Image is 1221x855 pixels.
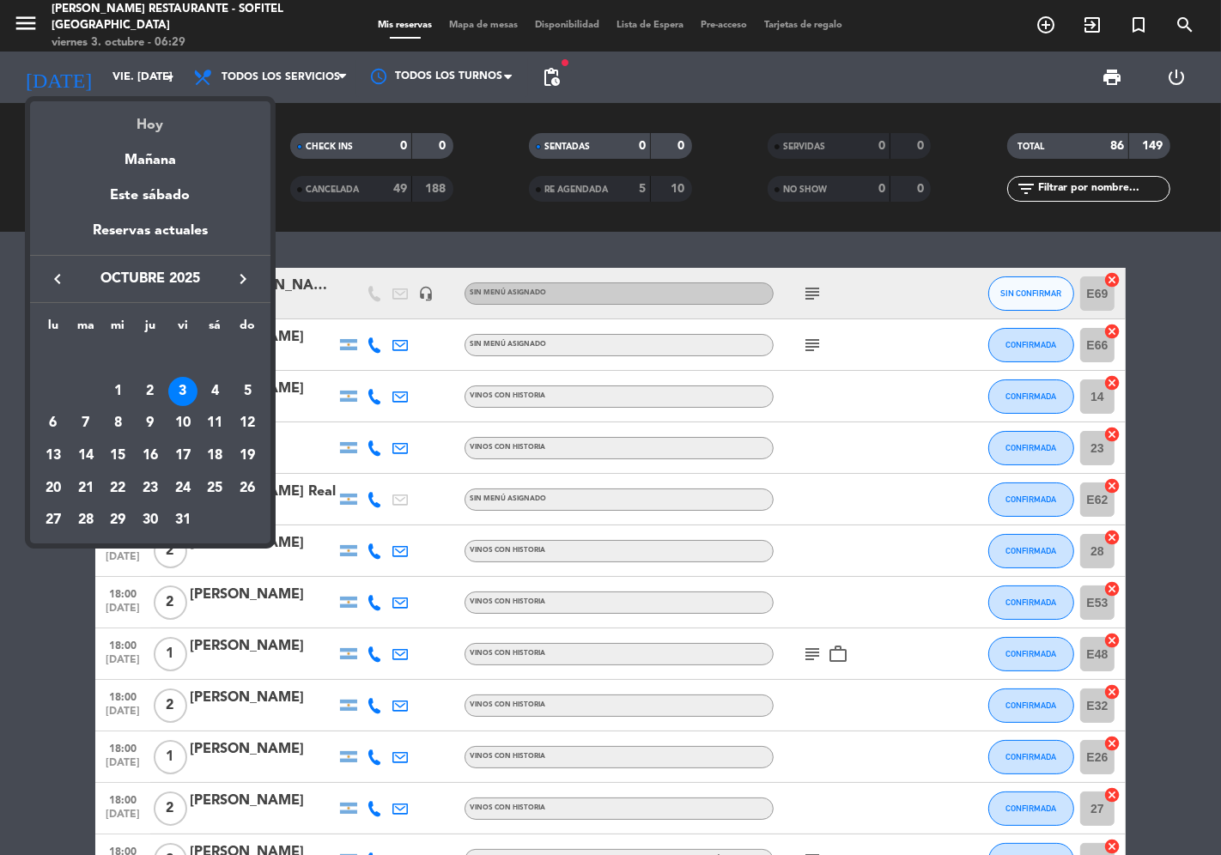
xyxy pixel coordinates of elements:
[199,472,232,505] td: 25 de octubre de 2025
[70,316,102,343] th: martes
[134,408,167,440] td: 9 de octubre de 2025
[199,375,232,408] td: 4 de octubre de 2025
[37,408,70,440] td: 6 de octubre de 2025
[134,375,167,408] td: 2 de octubre de 2025
[134,316,167,343] th: jueves
[200,377,229,406] div: 4
[134,505,167,537] td: 30 de octubre de 2025
[101,440,134,472] td: 15 de octubre de 2025
[168,441,197,470] div: 17
[200,441,229,470] div: 18
[231,316,264,343] th: domingo
[136,409,165,438] div: 9
[101,408,134,440] td: 8 de octubre de 2025
[168,377,197,406] div: 3
[37,505,70,537] td: 27 de octubre de 2025
[71,506,100,535] div: 28
[233,269,253,289] i: keyboard_arrow_right
[136,441,165,470] div: 16
[233,377,262,406] div: 5
[103,377,132,406] div: 1
[39,474,68,503] div: 20
[71,474,100,503] div: 21
[103,474,132,503] div: 22
[136,377,165,406] div: 2
[103,506,132,535] div: 29
[30,101,270,136] div: Hoy
[199,440,232,472] td: 18 de octubre de 2025
[37,440,70,472] td: 13 de octubre de 2025
[233,441,262,470] div: 19
[199,408,232,440] td: 11 de octubre de 2025
[167,505,199,537] td: 31 de octubre de 2025
[73,268,228,290] span: octubre 2025
[136,474,165,503] div: 23
[39,441,68,470] div: 13
[37,472,70,505] td: 20 de octubre de 2025
[30,220,270,255] div: Reservas actuales
[30,172,270,220] div: Este sábado
[168,474,197,503] div: 24
[167,472,199,505] td: 24 de octubre de 2025
[70,472,102,505] td: 21 de octubre de 2025
[37,316,70,343] th: lunes
[200,474,229,503] div: 25
[134,472,167,505] td: 23 de octubre de 2025
[70,408,102,440] td: 7 de octubre de 2025
[39,506,68,535] div: 27
[47,269,68,289] i: keyboard_arrow_left
[233,474,262,503] div: 26
[134,440,167,472] td: 16 de octubre de 2025
[167,375,199,408] td: 3 de octubre de 2025
[199,316,232,343] th: sábado
[168,506,197,535] div: 31
[70,440,102,472] td: 14 de octubre de 2025
[101,472,134,505] td: 22 de octubre de 2025
[103,441,132,470] div: 15
[168,409,197,438] div: 10
[70,505,102,537] td: 28 de octubre de 2025
[231,440,264,472] td: 19 de octubre de 2025
[167,316,199,343] th: viernes
[233,409,262,438] div: 12
[103,409,132,438] div: 8
[42,268,73,290] button: keyboard_arrow_left
[200,409,229,438] div: 11
[30,136,270,172] div: Mañana
[37,343,264,375] td: OCT.
[228,268,258,290] button: keyboard_arrow_right
[167,408,199,440] td: 10 de octubre de 2025
[231,375,264,408] td: 5 de octubre de 2025
[231,408,264,440] td: 12 de octubre de 2025
[39,409,68,438] div: 6
[101,375,134,408] td: 1 de octubre de 2025
[136,506,165,535] div: 30
[71,441,100,470] div: 14
[231,472,264,505] td: 26 de octubre de 2025
[71,409,100,438] div: 7
[101,505,134,537] td: 29 de octubre de 2025
[101,316,134,343] th: miércoles
[167,440,199,472] td: 17 de octubre de 2025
